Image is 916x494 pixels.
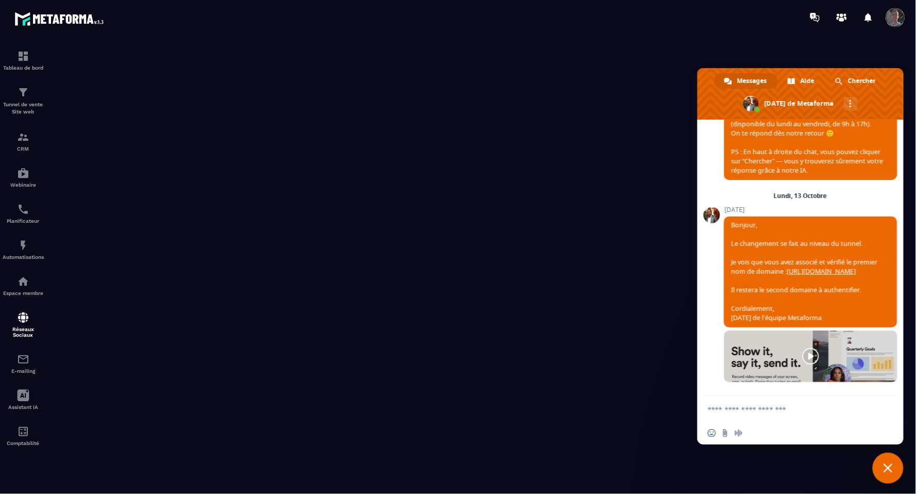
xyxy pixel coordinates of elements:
a: automationsautomationsWebinaire [3,159,44,195]
div: Chercher [826,73,886,89]
p: Webinaire [3,182,44,188]
img: email [17,353,29,366]
img: formation [17,50,29,62]
img: formation [17,131,29,143]
span: Messages [737,73,767,89]
div: Aide [778,73,825,89]
div: Fermer le chat [873,453,904,484]
a: formationformationTableau de bord [3,42,44,78]
a: formationformationTunnel de vente Site web [3,78,44,123]
p: Planificateur [3,218,44,224]
p: Assistant IA [3,404,44,410]
a: schedulerschedulerPlanificateur [3,195,44,232]
span: Chercher [848,73,876,89]
p: Automatisations [3,254,44,260]
a: automationsautomationsAutomatisations [3,232,44,268]
a: formationformationCRM [3,123,44,159]
p: Comptabilité [3,440,44,446]
span: Bonjour, Le changement se fait au niveau du tunnel. Je vois que vous avez associé et vérifié le p... [731,221,878,322]
img: automations [17,275,29,288]
img: social-network [17,311,29,324]
img: scheduler [17,203,29,216]
span: Message audio [735,429,743,437]
p: Réseaux Sociaux [3,326,44,338]
div: Autres canaux [844,97,858,111]
a: emailemailE-mailing [3,345,44,382]
a: accountantaccountantComptabilité [3,418,44,454]
textarea: Entrez votre message... [708,405,871,414]
span: Insérer un emoji [708,429,716,437]
img: logo [14,9,107,28]
span: Envoyer un fichier [721,429,729,437]
img: automations [17,239,29,252]
div: Lundi, 13 Octobre [774,193,827,199]
img: automations [17,167,29,179]
img: formation [17,86,29,98]
a: [URL][DOMAIN_NAME] [787,267,856,276]
span: Aide [801,73,814,89]
a: automationsautomationsEspace membre [3,268,44,304]
p: E-mailing [3,368,44,374]
div: Messages [715,73,777,89]
a: social-networksocial-networkRéseaux Sociaux [3,304,44,345]
p: CRM [3,146,44,152]
p: Tunnel de vente Site web [3,101,44,116]
img: accountant [17,425,29,438]
a: Assistant IA [3,382,44,418]
p: Espace membre [3,290,44,296]
p: Tableau de bord [3,65,44,71]
span: [DATE] [724,206,897,213]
